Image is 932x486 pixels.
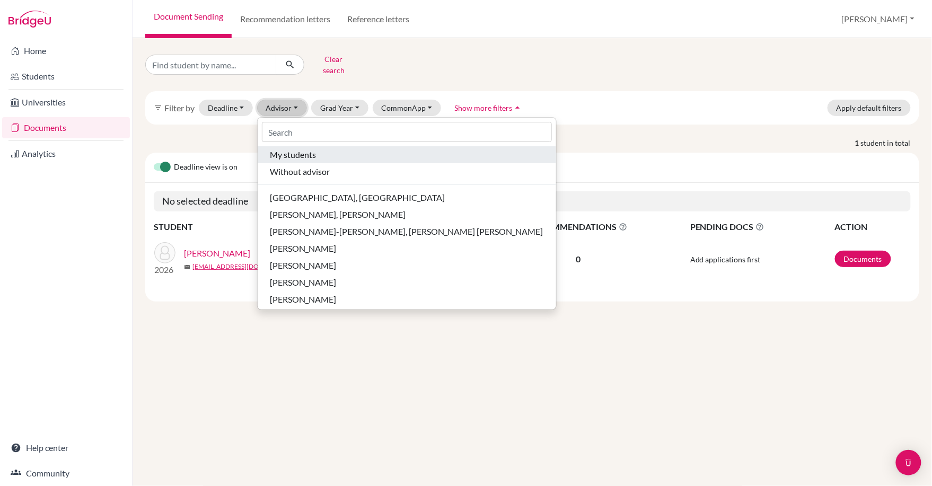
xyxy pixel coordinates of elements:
[258,163,556,180] button: Without advisor
[311,100,368,116] button: Grad Year
[2,143,130,164] a: Analytics
[258,274,556,291] button: [PERSON_NAME]
[270,208,406,221] span: [PERSON_NAME], [PERSON_NAME]
[861,137,919,148] span: student in total
[690,255,761,264] span: Add applications first
[192,262,299,271] a: [EMAIL_ADDRESS][DOMAIN_NAME]
[835,251,891,267] a: Documents
[828,100,911,116] button: Apply default filters
[2,66,130,87] a: Students
[164,103,195,113] span: Filter by
[2,437,130,458] a: Help center
[512,102,523,113] i: arrow_drop_up
[373,100,442,116] button: CommonApp
[304,51,363,78] button: Clear search
[258,189,556,206] button: [GEOGRAPHIC_DATA], [GEOGRAPHIC_DATA]
[445,100,532,116] button: Show more filtersarrow_drop_up
[258,146,556,163] button: My students
[258,206,556,223] button: [PERSON_NAME], [PERSON_NAME]
[199,100,253,116] button: Deadline
[896,450,921,475] div: Open Intercom Messenger
[257,100,307,116] button: Advisor
[270,242,337,255] span: [PERSON_NAME]
[154,191,911,211] h5: No selected deadline
[2,92,130,113] a: Universities
[270,191,445,204] span: [GEOGRAPHIC_DATA], [GEOGRAPHIC_DATA]
[492,220,664,233] span: RECOMMENDATIONS
[184,264,190,270] span: mail
[154,263,175,276] p: 2026
[855,137,861,148] strong: 1
[258,291,556,308] button: [PERSON_NAME]
[270,165,330,178] span: Without advisor
[184,247,250,260] a: [PERSON_NAME]
[262,122,552,142] input: Search
[270,293,337,306] span: [PERSON_NAME]
[258,223,556,240] button: [PERSON_NAME]-[PERSON_NAME], [PERSON_NAME] [PERSON_NAME]
[257,117,557,310] div: Advisor
[154,220,366,234] th: STUDENT
[145,55,277,75] input: Find student by name...
[8,11,51,28] img: Bridge-U
[270,225,543,238] span: [PERSON_NAME]-[PERSON_NAME], [PERSON_NAME] [PERSON_NAME]
[492,253,664,266] p: 0
[837,9,919,29] button: [PERSON_NAME]
[834,220,911,234] th: ACTION
[2,40,130,61] a: Home
[258,240,556,257] button: [PERSON_NAME]
[154,242,175,263] img: OKOCHI, Hirotaka
[690,220,834,233] span: PENDING DOCS
[154,103,162,112] i: filter_list
[270,259,337,272] span: [PERSON_NAME]
[258,257,556,274] button: [PERSON_NAME]
[454,103,512,112] span: Show more filters
[270,148,316,161] span: My students
[270,276,337,289] span: [PERSON_NAME]
[174,161,238,174] span: Deadline view is on
[2,117,130,138] a: Documents
[2,463,130,484] a: Community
